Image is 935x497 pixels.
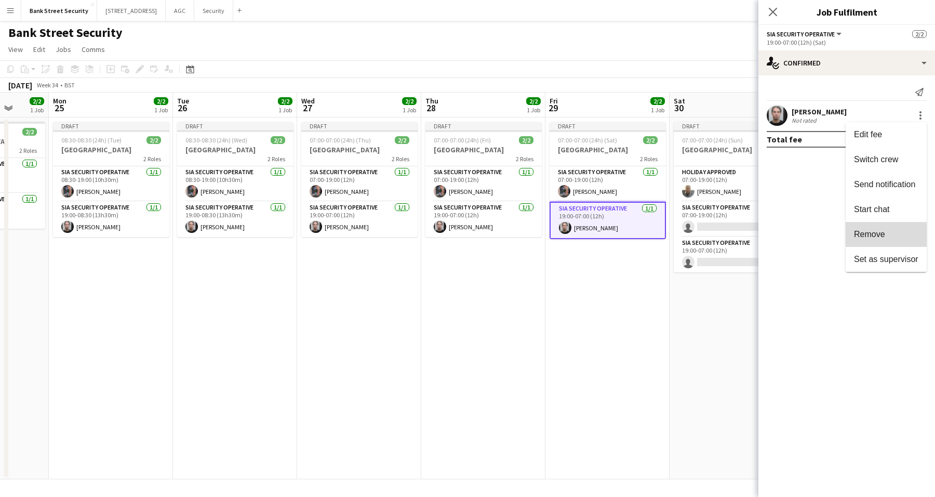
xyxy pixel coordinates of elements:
span: Send notification [854,180,915,189]
span: Remove [854,230,885,239]
span: Edit fee [854,130,882,139]
span: Start chat [854,205,889,214]
button: Start chat [846,197,927,222]
span: Set as supervisor [854,255,918,264]
span: Switch crew [854,155,898,164]
button: Switch crew [846,147,927,172]
button: Edit fee [846,122,927,147]
button: Send notification [846,172,927,197]
button: Set as supervisor [846,247,927,272]
button: Remove [846,222,927,247]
